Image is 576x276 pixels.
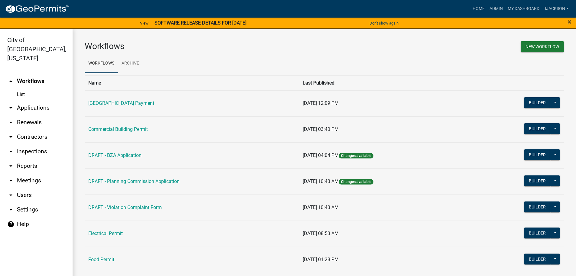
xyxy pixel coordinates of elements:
[7,78,15,85] i: arrow_drop_up
[88,257,114,262] a: Food Permit
[303,100,339,106] span: [DATE] 12:09 PM
[339,179,373,185] span: Changes available
[88,205,162,210] a: DRAFT - Violation Complaint Form
[7,191,15,199] i: arrow_drop_down
[524,97,551,108] button: Builder
[487,3,505,15] a: Admin
[367,18,401,28] button: Don't show again
[88,152,142,158] a: DRAFT - BZA Application
[303,205,339,210] span: [DATE] 10:43 AM
[568,18,571,26] span: ×
[303,126,339,132] span: [DATE] 03:40 PM
[7,221,15,228] i: help
[568,18,571,25] button: Close
[138,18,151,28] a: View
[505,3,542,15] a: My Dashboard
[118,54,143,73] a: Archive
[524,123,551,134] button: Builder
[85,41,320,52] h3: Workflows
[303,178,339,184] span: [DATE] 10:43 AM
[7,104,15,111] i: arrow_drop_down
[303,231,339,236] span: [DATE] 08:53 AM
[303,257,339,262] span: [DATE] 01:28 PM
[524,149,551,160] button: Builder
[524,175,551,186] button: Builder
[88,100,154,106] a: [GEOGRAPHIC_DATA] Payment
[524,254,551,264] button: Builder
[303,152,339,158] span: [DATE] 04:04 PM
[85,54,118,73] a: Workflows
[7,162,15,170] i: arrow_drop_down
[542,3,571,15] a: TJackson
[470,3,487,15] a: Home
[88,126,148,132] a: Commercial Building Permit
[7,177,15,184] i: arrow_drop_down
[88,231,123,236] a: Electrical Permit
[339,153,373,158] span: Changes available
[524,201,551,212] button: Builder
[7,133,15,141] i: arrow_drop_down
[155,20,246,26] strong: SOFTWARE RELEASE DETAILS FOR [DATE]
[524,228,551,238] button: Builder
[88,178,180,184] a: DRAFT - Planning Commission Application
[7,148,15,155] i: arrow_drop_down
[85,75,299,90] th: Name
[299,75,468,90] th: Last Published
[521,41,564,52] button: New Workflow
[7,206,15,213] i: arrow_drop_down
[7,119,15,126] i: arrow_drop_down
